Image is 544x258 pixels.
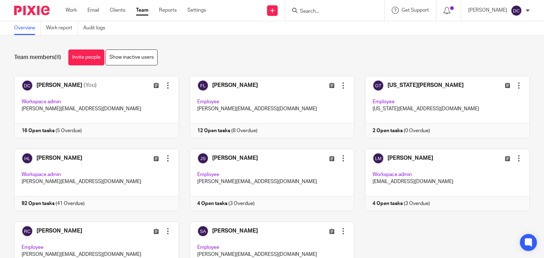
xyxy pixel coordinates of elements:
h1: Team members [14,54,61,61]
p: [PERSON_NAME] [468,7,507,14]
a: Reports [159,7,177,14]
a: Overview [14,21,41,35]
span: (8) [55,54,61,60]
a: Clients [110,7,125,14]
img: svg%3E [511,5,522,16]
a: Email [87,7,99,14]
a: Work [66,7,77,14]
img: Pixie [14,6,50,15]
a: Settings [187,7,206,14]
a: Invite people [68,49,104,65]
span: Get Support [402,8,429,13]
a: Work report [46,21,78,35]
a: Audit logs [83,21,110,35]
a: Team [136,7,148,14]
a: Show inactive users [106,49,158,65]
input: Search [299,8,363,15]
